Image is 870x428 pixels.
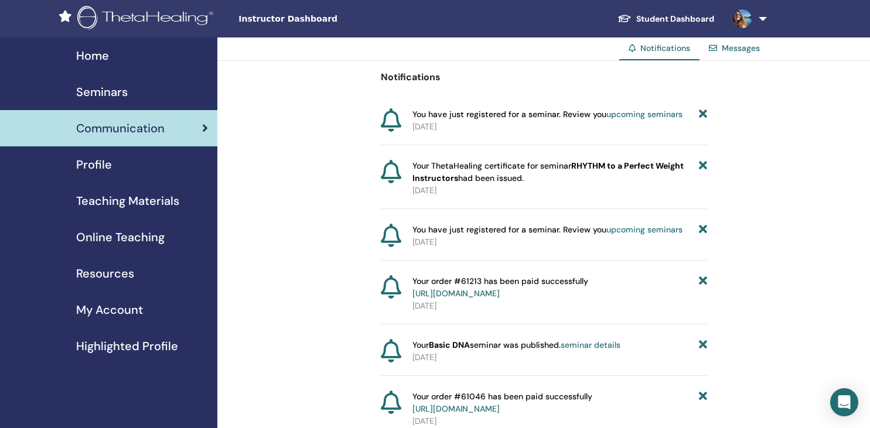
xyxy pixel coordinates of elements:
[412,275,588,300] span: Your order #61213 has been paid successfully
[830,388,858,416] div: Open Intercom Messenger
[76,83,128,101] span: Seminars
[617,13,632,23] img: graduation-cap-white.svg
[77,6,217,32] img: logo.png
[76,337,178,355] span: Highlighted Profile
[608,8,724,30] a: Student Dashboard
[412,288,500,299] a: [URL][DOMAIN_NAME]
[381,70,707,84] p: Notifications
[412,224,683,236] span: You have just registered for a seminar. Review you
[412,415,707,427] p: [DATE]
[733,9,752,28] img: default.jpg
[76,265,134,282] span: Resources
[429,340,470,350] strong: Basic DNA
[412,403,500,414] a: [URL][DOMAIN_NAME]
[412,391,592,415] span: Your order #61046 has been paid successfully
[606,224,683,235] a: upcoming seminars
[412,121,707,133] p: [DATE]
[76,156,112,173] span: Profile
[412,300,707,312] p: [DATE]
[606,109,683,119] a: upcoming seminars
[76,119,165,137] span: Communication
[76,192,179,210] span: Teaching Materials
[412,351,707,364] p: [DATE]
[76,47,109,64] span: Home
[238,13,414,25] span: Instructor Dashboard
[412,339,620,351] span: Your seminar was published.
[76,228,165,246] span: Online Teaching
[412,184,707,197] p: [DATE]
[640,43,690,53] span: Notifications
[76,301,143,319] span: My Account
[412,236,707,248] p: [DATE]
[561,340,620,350] a: seminar details
[722,43,760,53] a: Messages
[412,108,683,121] span: You have just registered for a seminar. Review you
[412,160,698,184] span: Your ThetaHealing certificate for seminar had been issued.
